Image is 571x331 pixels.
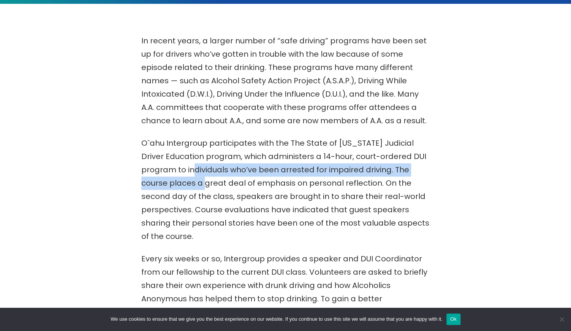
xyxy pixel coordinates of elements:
span: We use cookies to ensure that we give you the best experience on our website. If you continue to ... [111,315,442,323]
p: O`ahu Intergroup participates with the The State of [US_STATE] Judicial Driver Education program,... [141,137,430,243]
p: In recent years, a larger number of “safe driving” programs have been set up for drivers who’ve g... [141,34,430,127]
button: Ok [446,313,460,325]
span: No [558,315,565,323]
